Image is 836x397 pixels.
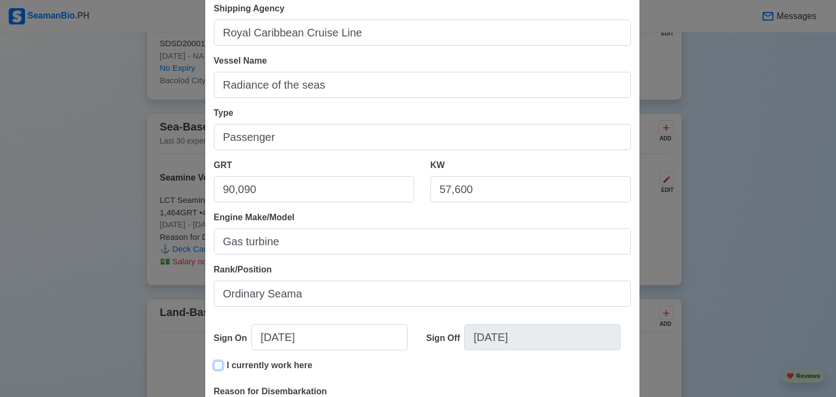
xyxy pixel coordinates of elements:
[214,4,285,13] span: Shipping Agency
[214,265,272,274] span: Rank/Position
[227,359,312,372] p: I currently work here
[214,124,631,150] input: Bulk, Container, etc.
[214,56,267,65] span: Vessel Name
[214,228,631,255] input: Ex. Man B&W MC
[431,176,631,202] input: 8000
[426,332,464,345] div: Sign Off
[214,108,233,117] span: Type
[214,176,414,202] input: 33922
[214,213,294,222] span: Engine Make/Model
[214,281,631,307] input: Ex: Third Officer or 3/OFF
[214,72,631,98] input: Ex: Dolce Vita
[214,332,251,345] div: Sign On
[431,160,445,170] span: KW
[214,387,327,396] span: Reason for Disembarkation
[214,20,631,46] input: Ex: Global Gateway
[214,160,232,170] span: GRT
